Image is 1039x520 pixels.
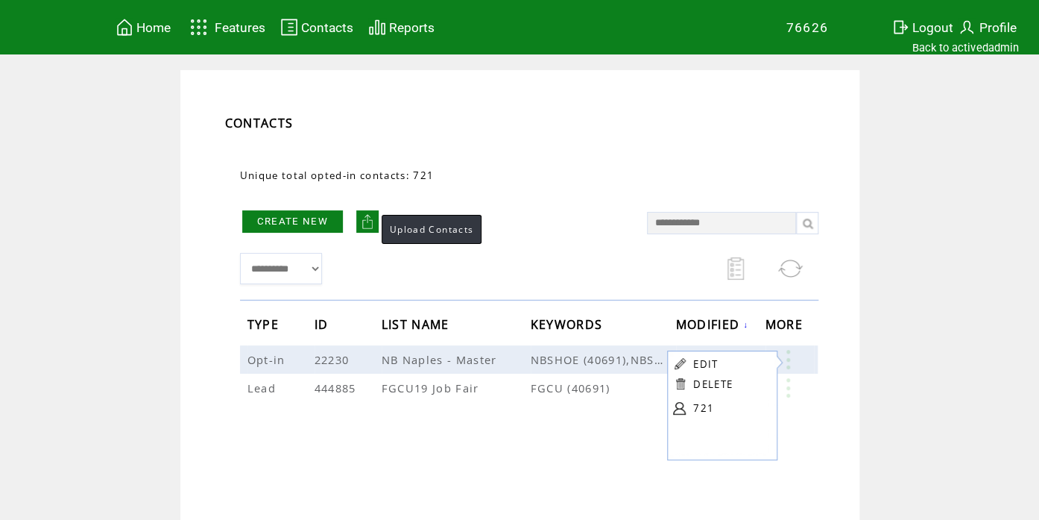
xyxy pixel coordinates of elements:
[382,380,483,395] span: FGCU19 Job Fair
[247,380,280,395] span: Lead
[676,313,744,340] span: MODIFIED
[301,20,353,35] span: Contacts
[912,20,953,35] span: Logout
[136,20,171,35] span: Home
[247,313,282,340] span: TYPE
[183,13,268,42] a: Features
[390,223,473,236] span: Upload Contacts
[891,18,909,37] img: exit.svg
[242,210,343,233] a: CREATE NEW
[531,352,676,367] span: NBSHOE (40691),NBSHOE (71441-US)
[531,319,607,328] a: KEYWORDS
[366,16,437,39] a: Reports
[786,20,828,35] span: 76626
[315,313,332,340] span: ID
[247,319,282,328] a: TYPE
[765,313,806,340] span: MORE
[956,16,1018,39] a: Profile
[215,20,265,35] span: Features
[225,115,294,131] span: CONTACTS
[693,378,733,391] a: DELETE
[278,16,356,39] a: Contacts
[360,214,375,229] img: upload.png
[389,20,435,35] span: Reports
[116,18,133,37] img: home.svg
[113,16,173,39] a: Home
[247,352,289,367] span: Opt-in
[368,18,386,37] img: chart.svg
[531,380,676,395] span: FGCU (40691)
[531,313,607,340] span: KEYWORDS
[382,313,453,340] span: LIST NAME
[315,319,332,328] a: ID
[676,320,749,329] a: MODIFIED↓
[889,16,956,39] a: Logout
[912,41,1018,54] a: Back to activedadmin
[315,352,353,367] span: 22230
[382,352,501,367] span: NB Naples - Master
[315,380,360,395] span: 444885
[693,397,768,419] a: 721
[958,18,976,37] img: profile.svg
[693,357,718,371] a: EDIT
[382,319,453,328] a: LIST NAME
[186,15,212,40] img: features.svg
[240,169,435,182] span: Unique total opted-in contacts: 721
[280,18,298,37] img: contacts.svg
[979,20,1016,35] span: Profile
